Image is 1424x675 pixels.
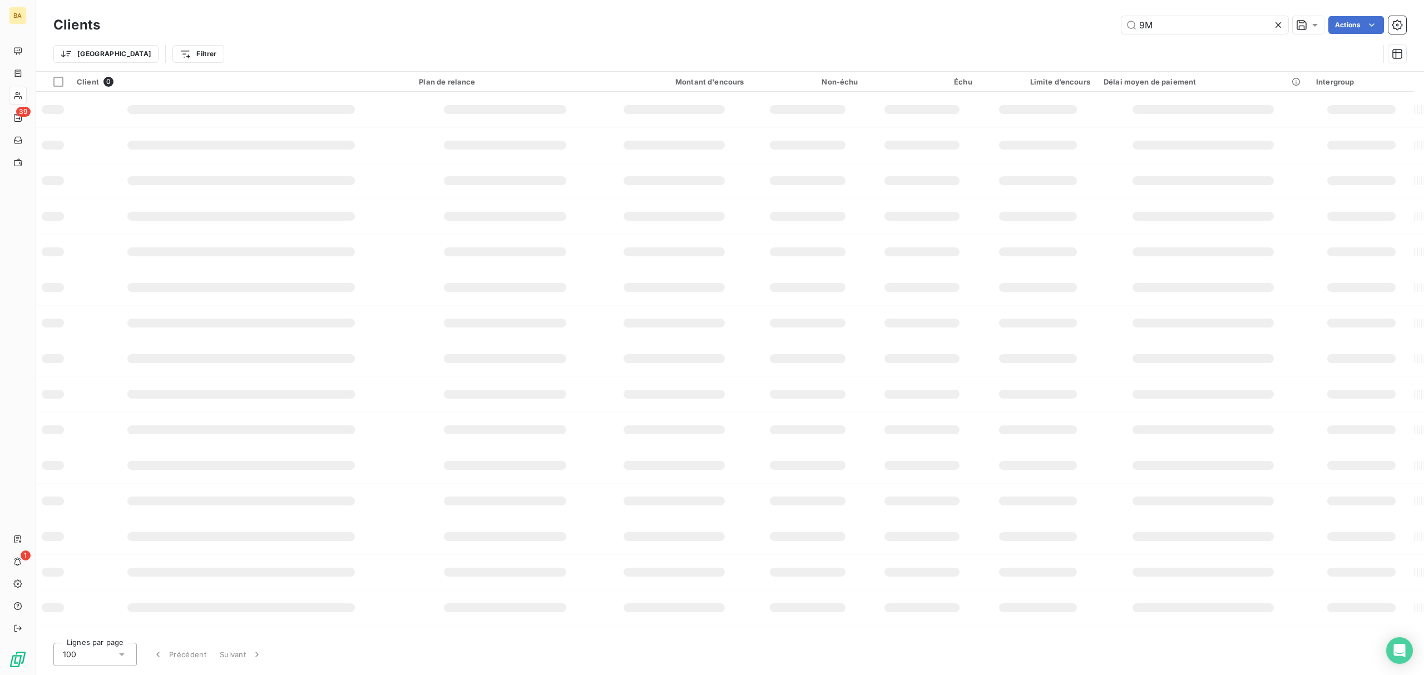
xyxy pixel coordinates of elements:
[9,651,27,668] img: Logo LeanPay
[53,45,159,63] button: [GEOGRAPHIC_DATA]
[1121,16,1288,34] input: Rechercher
[986,77,1090,86] div: Limite d’encours
[9,7,27,24] div: BA
[419,77,591,86] div: Plan de relance
[16,107,31,117] span: 39
[758,77,858,86] div: Non-échu
[872,77,972,86] div: Échu
[1386,637,1413,664] div: Open Intercom Messenger
[1328,16,1384,34] button: Actions
[605,77,744,86] div: Montant d'encours
[63,649,76,660] span: 100
[103,77,113,87] span: 0
[21,550,31,560] span: 1
[53,15,100,35] h3: Clients
[1316,77,1407,86] div: Intergroup
[77,77,99,86] span: Client
[1104,77,1303,86] div: Délai moyen de paiement
[172,45,224,63] button: Filtrer
[213,643,269,666] button: Suivant
[146,643,213,666] button: Précédent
